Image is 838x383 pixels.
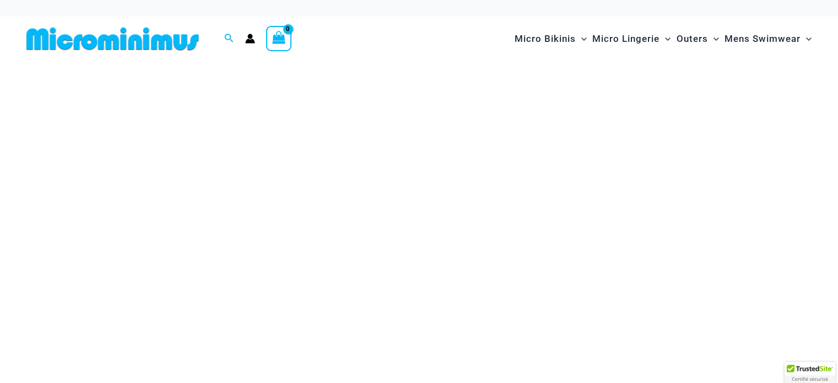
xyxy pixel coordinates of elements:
[266,26,291,51] a: View Shopping Cart, empty
[512,22,590,56] a: Micro BikinisMenu ToggleMenu Toggle
[592,25,659,53] span: Micro Lingerie
[245,34,255,44] a: Account icon link
[576,25,587,53] span: Menu Toggle
[674,22,722,56] a: OutersMenu ToggleMenu Toggle
[708,25,719,53] span: Menu Toggle
[722,22,814,56] a: Mens SwimwearMenu ToggleMenu Toggle
[515,25,576,53] span: Micro Bikinis
[22,26,203,51] img: MM SHOP LOGO FLAT
[725,25,801,53] span: Mens Swimwear
[510,20,816,57] nav: Site Navigation
[785,362,835,383] div: TrustedSite Certified
[659,25,671,53] span: Menu Toggle
[224,32,234,46] a: Search icon link
[801,25,812,53] span: Menu Toggle
[677,25,708,53] span: Outers
[590,22,673,56] a: Micro LingerieMenu ToggleMenu Toggle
